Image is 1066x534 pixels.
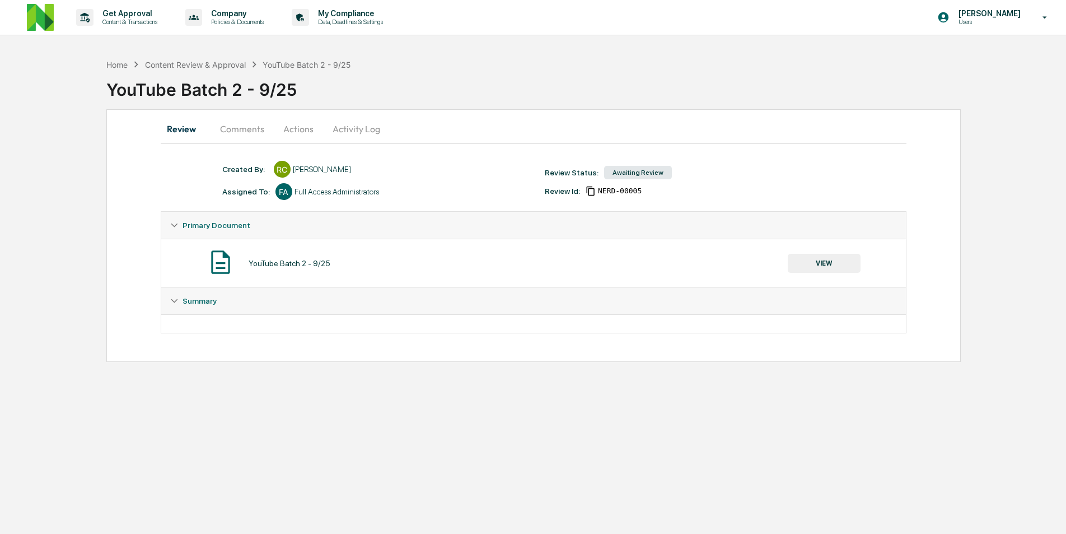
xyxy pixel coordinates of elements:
[950,9,1026,18] p: [PERSON_NAME]
[161,115,907,142] div: secondary tabs example
[293,165,351,174] div: [PERSON_NAME]
[106,71,1066,100] div: YouTube Batch 2 - 9/25
[93,18,163,26] p: Content & Transactions
[545,187,580,196] div: Review Id:
[161,239,906,287] div: Primary Document
[309,18,389,26] p: Data, Deadlines & Settings
[106,60,128,69] div: Home
[93,9,163,18] p: Get Approval
[545,168,599,177] div: Review Status:
[161,287,906,314] div: Summary
[309,9,389,18] p: My Compliance
[950,18,1026,26] p: Users
[273,115,324,142] button: Actions
[202,18,269,26] p: Policies & Documents
[598,187,642,196] span: daed1b07-f8b8-4b53-90f0-2e94a28d7b35
[222,187,270,196] div: Assigned To:
[145,60,246,69] div: Content Review & Approval
[275,183,292,200] div: FA
[788,254,861,273] button: VIEW
[161,212,906,239] div: Primary Document
[263,60,350,69] div: YouTube Batch 2 - 9/25
[604,166,672,179] div: Awaiting Review
[202,9,269,18] p: Company
[183,296,217,305] span: Summary
[294,187,379,196] div: Full Access Administrators
[249,259,330,268] div: YouTube Batch 2 - 9/25
[207,248,235,276] img: Document Icon
[324,115,389,142] button: Activity Log
[27,4,54,31] img: logo
[161,115,211,142] button: Review
[222,165,268,174] div: Created By: ‎ ‎
[211,115,273,142] button: Comments
[274,161,291,178] div: RC
[161,314,906,333] div: Summary
[183,221,250,230] span: Primary Document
